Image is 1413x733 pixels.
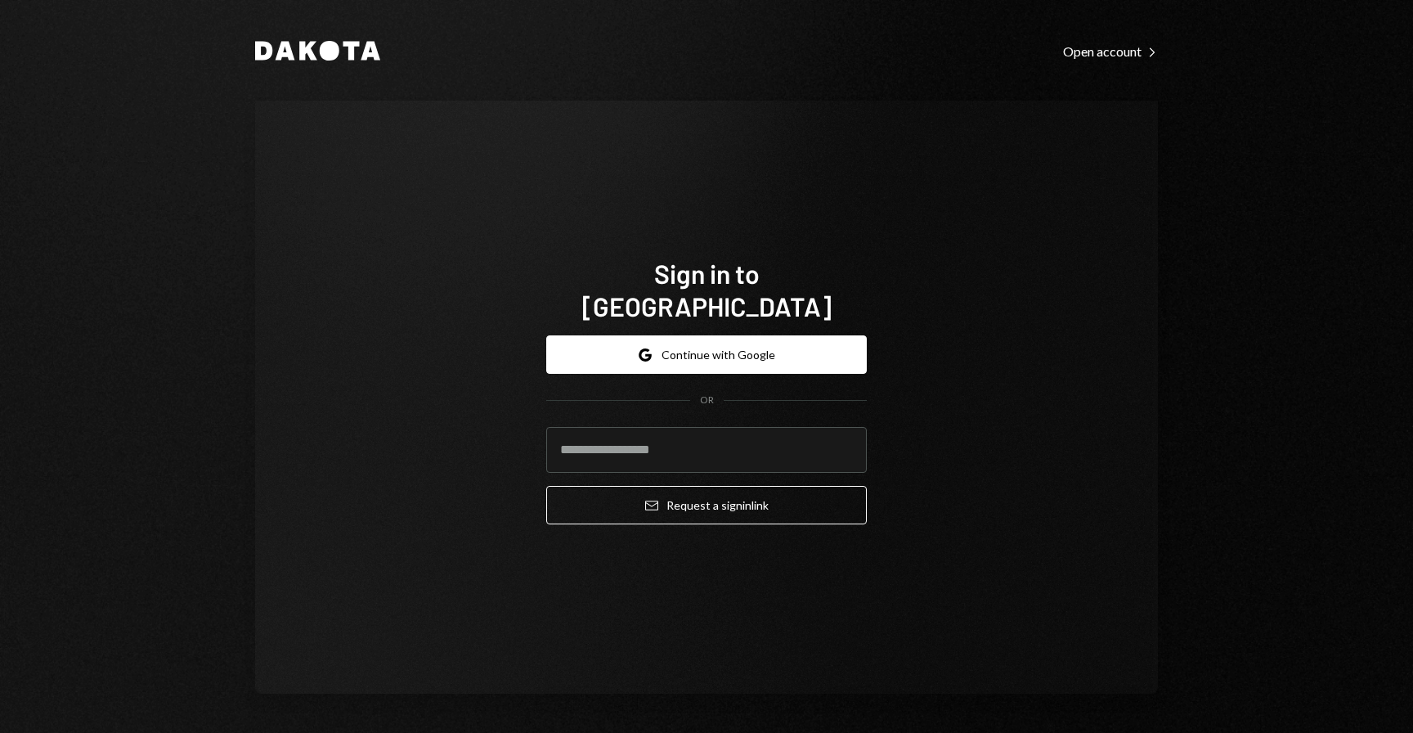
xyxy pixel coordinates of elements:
h1: Sign in to [GEOGRAPHIC_DATA] [546,257,867,322]
button: Continue with Google [546,335,867,374]
a: Open account [1063,42,1158,60]
div: OR [700,393,714,407]
button: Request a signinlink [546,486,867,524]
div: Open account [1063,43,1158,60]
